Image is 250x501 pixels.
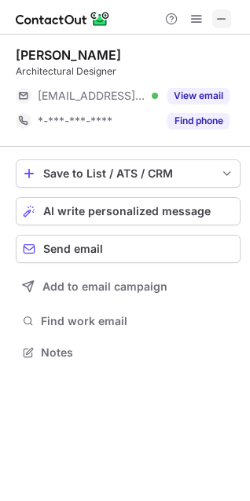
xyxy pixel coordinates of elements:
[16,342,241,364] button: Notes
[42,280,167,293] span: Add to email campaign
[41,314,234,328] span: Find work email
[16,197,241,225] button: AI write personalized message
[16,235,241,263] button: Send email
[16,310,241,332] button: Find work email
[43,167,213,180] div: Save to List / ATS / CRM
[167,113,230,129] button: Reveal Button
[16,159,241,188] button: save-profile-one-click
[16,64,241,79] div: Architectural Designer
[43,205,211,218] span: AI write personalized message
[41,346,234,360] span: Notes
[16,272,241,301] button: Add to email campaign
[16,47,121,63] div: [PERSON_NAME]
[38,89,146,103] span: [EMAIL_ADDRESS][DOMAIN_NAME]
[16,9,110,28] img: ContactOut v5.3.10
[167,88,230,104] button: Reveal Button
[43,243,103,255] span: Send email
